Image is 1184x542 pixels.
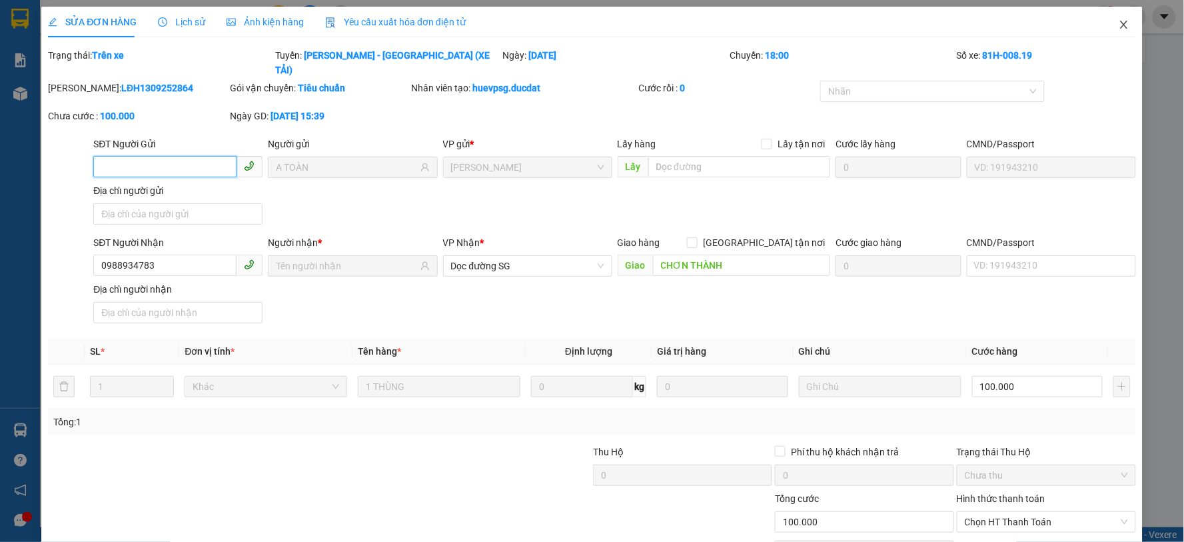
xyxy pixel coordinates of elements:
input: Dọc đường [653,255,831,276]
span: Giao [618,255,653,276]
div: Người gửi [268,137,437,151]
div: Cước rồi : [639,81,818,95]
input: Địa chỉ của người gửi [93,203,263,225]
b: Tiêu chuẩn [298,83,345,93]
span: user [420,261,430,271]
label: Cước lấy hàng [836,139,895,149]
span: Chưa thu [965,465,1128,485]
b: Trên xe [92,50,124,61]
div: Ngày: [501,48,728,77]
input: Tên người gửi [276,160,417,175]
span: user [420,163,430,172]
th: Ghi chú [794,339,967,365]
span: Giao hàng [618,237,660,248]
input: Địa chỉ của người nhận [93,302,263,323]
div: Chuyến: [728,48,955,77]
input: 0 [657,376,788,397]
div: Chưa cước : [48,109,227,123]
span: Cước hàng [972,346,1018,357]
span: Tổng cước [775,493,819,504]
div: SĐT Người Nhận [93,235,263,250]
span: Dọc đường SG [451,256,604,276]
span: Thu Hộ [593,447,624,457]
input: Cước giao hàng [836,255,961,277]
b: 100.000 [100,111,135,121]
span: Định lượng [565,346,612,357]
button: delete [53,376,75,397]
div: Trạng thái: [47,48,274,77]
span: Lịch sử [158,17,205,27]
span: SỬA ĐƠN HÀNG [48,17,137,27]
label: Hình thức thanh toán [957,493,1045,504]
span: Lấy hàng [618,139,656,149]
div: Tổng: 1 [53,415,457,429]
span: Phí thu hộ khách nhận trả [786,445,904,459]
div: Ngày GD: [230,109,409,123]
b: LĐH1309252864 [121,83,193,93]
span: Tên hàng [358,346,401,357]
button: plus [1113,376,1130,397]
div: Người nhận [268,235,437,250]
div: Số xe: [955,48,1137,77]
div: Địa chỉ người nhận [93,282,263,297]
input: Cước lấy hàng [836,157,961,178]
div: Nhân viên tạo: [412,81,636,95]
div: [PERSON_NAME]: [48,81,227,95]
b: 0 [680,83,686,93]
input: Ghi Chú [799,376,961,397]
b: 18:00 [765,50,789,61]
div: Trạng thái Thu Hộ [957,445,1136,459]
span: VP Nhận [443,237,480,248]
span: Ảnh kiện hàng [227,17,304,27]
div: CMND/Passport [967,235,1136,250]
b: 81H-008.19 [983,50,1033,61]
b: huevpsg.ducdat [473,83,541,93]
div: Địa chỉ người gửi [93,183,263,198]
span: SL [90,346,101,357]
span: Lấy [618,156,648,177]
span: clock-circle [158,17,167,27]
span: [GEOGRAPHIC_DATA] tận nơi [698,235,830,250]
span: Lấy tận nơi [772,137,830,151]
span: Chọn HT Thanh Toán [965,512,1128,532]
span: phone [244,259,255,270]
input: VD: 191943210 [967,157,1136,178]
div: Tuyến: [274,48,501,77]
img: icon [325,17,336,28]
label: Cước giao hàng [836,237,901,248]
b: [DATE] 15:39 [271,111,324,121]
input: VD: Bàn, Ghế [358,376,520,397]
input: Dọc đường [648,156,831,177]
b: [PERSON_NAME] - [GEOGRAPHIC_DATA] (XE TẢI) [275,50,490,75]
span: Yêu cầu xuất hóa đơn điện tử [325,17,466,27]
div: VP gửi [443,137,612,151]
span: Giá trị hàng [657,346,706,357]
div: SĐT Người Gửi [93,137,263,151]
b: [DATE] [528,50,556,61]
span: phone [244,161,255,171]
span: edit [48,17,57,27]
span: picture [227,17,236,27]
span: Khác [193,377,339,397]
span: Lê Đại Hành [451,157,604,177]
div: Gói vận chuyển: [230,81,409,95]
input: Tên người nhận [276,259,417,273]
span: Đơn vị tính [185,346,235,357]
span: close [1119,19,1129,30]
div: CMND/Passport [967,137,1136,151]
button: Close [1105,7,1143,44]
span: kg [633,376,646,397]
